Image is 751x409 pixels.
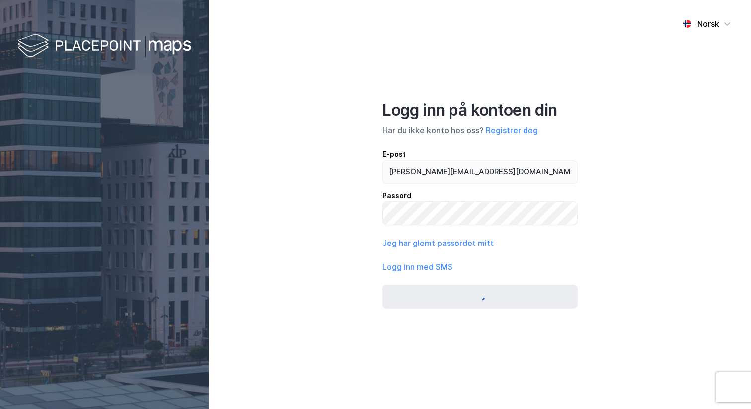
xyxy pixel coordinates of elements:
[486,124,538,136] button: Registrer deg
[697,18,719,30] div: Norsk
[701,361,751,409] div: Kontrollprogram for chat
[382,124,578,136] div: Har du ikke konto hos oss?
[382,261,452,273] button: Logg inn med SMS
[382,148,578,160] div: E-post
[382,190,578,202] div: Passord
[382,237,494,249] button: Jeg har glemt passordet mitt
[701,361,751,409] iframe: Chat Widget
[382,100,578,120] div: Logg inn på kontoen din
[17,32,191,61] img: logo-white.f07954bde2210d2a523dddb988cd2aa7.svg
